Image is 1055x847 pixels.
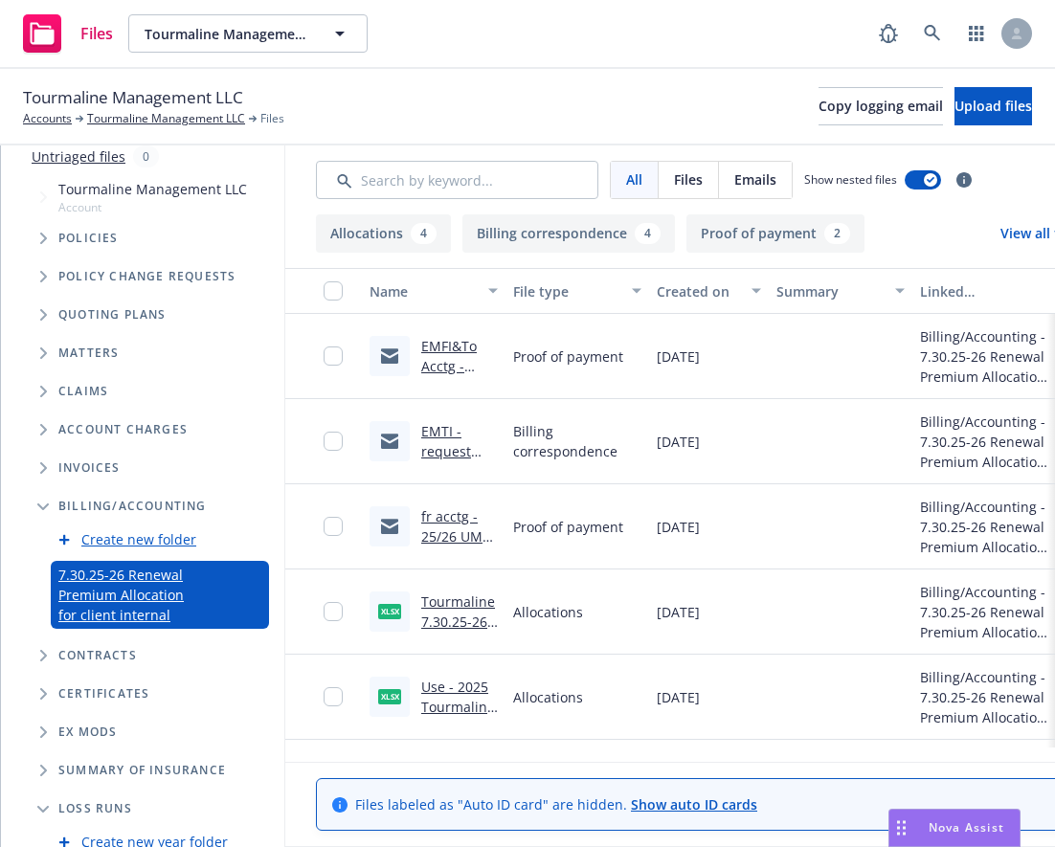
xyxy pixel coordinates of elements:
[324,432,343,451] input: Toggle Row Selected
[734,169,776,189] span: Emails
[58,424,188,435] span: Account charges
[920,497,1048,557] div: Billing/Accounting - 7.30.25-26 Renewal Premium Allocation for client internal
[769,268,912,314] button: Summary
[58,803,132,814] span: Loss Runs
[23,85,243,110] span: Tourmaline Management LLC
[657,687,700,707] span: [DATE]
[513,346,623,367] span: Proof of payment
[324,687,343,706] input: Toggle Row Selected
[58,309,167,321] span: Quoting plans
[324,346,343,366] input: Toggle Row Selected
[58,271,236,282] span: Policy change requests
[804,171,897,188] span: Show nested files
[657,602,700,622] span: [DATE]
[819,87,943,125] button: Copy logging email
[87,110,245,127] a: Tourmaline Management LLC
[58,179,247,199] span: Tourmaline Management LLC
[674,169,703,189] span: Files
[32,146,125,167] a: Untriaged files
[824,223,850,244] div: 2
[58,233,119,244] span: Policies
[954,87,1032,125] button: Upload files
[957,14,996,53] a: Switch app
[324,281,343,301] input: Select all
[513,421,641,461] span: Billing correspondence
[462,214,675,253] button: Billing correspondence
[1,175,284,487] div: Tree Example
[657,281,740,301] div: Created on
[378,604,401,618] span: xlsx
[776,281,884,301] div: Summary
[15,7,121,60] a: Files
[58,199,247,215] span: Account
[920,281,1048,301] div: Linked associations
[421,592,496,832] a: Tourmaline 7.30.25-26 Renewal Premium Allocation -Package Policy#Y-630-B5834625-COF-25 (8 Locatio...
[58,726,117,738] span: Ex Mods
[513,602,583,622] span: Allocations
[58,386,108,397] span: Claims
[920,667,1048,727] div: Billing/Accounting - 7.30.25-26 Renewal Premium Allocation for client internal
[355,794,757,814] span: Files labeled as "Auto ID card" are hidden.
[362,268,505,314] button: Name
[133,145,159,167] div: 0
[920,582,1048,642] div: Billing/Accounting - 7.30.25-26 Renewal Premium Allocation for client internal
[128,14,368,53] button: Tourmaline Management LLC
[635,223,661,244] div: 4
[686,214,864,253] button: Proof of payment
[23,110,72,127] a: Accounts
[58,501,207,512] span: Billing/Accounting
[657,432,700,452] span: [DATE]
[316,161,598,199] input: Search by keyword...
[421,678,495,796] a: Use - 2025 Tourmaline Renewal Premium allocation [DATE].xlsx
[657,517,700,537] span: [DATE]
[421,337,498,576] a: EMFI&To Acctg -resent Ach payment info $1,508.58 and request transfer the fund to Paramount .msg
[145,24,310,44] span: Tourmaline Management LLC
[954,97,1032,115] span: Upload files
[324,517,343,536] input: Toggle Row Selected
[378,689,401,703] span: xlsx
[626,169,642,189] span: All
[869,14,908,53] a: Report a Bug
[58,688,149,700] span: Certificates
[889,810,913,846] div: Drag to move
[649,268,769,314] button: Created on
[260,110,284,127] span: Files
[631,795,757,814] a: Show auto ID cards
[58,462,121,474] span: Invoices
[505,268,649,314] button: File type
[58,347,119,359] span: Matters
[324,602,343,621] input: Toggle Row Selected
[58,765,226,776] span: Summary of insurance
[920,326,1048,387] div: Billing/Accounting - 7.30.25-26 Renewal Premium Allocation for client internal
[513,281,620,301] div: File type
[920,412,1048,472] div: Billing/Accounting - 7.30.25-26 Renewal Premium Allocation for client internal
[929,819,1004,836] span: Nova Assist
[888,809,1021,847] button: Nova Assist
[411,223,437,244] div: 4
[421,507,498,767] a: fr acctg - 25/26 UM related payment records -incl PG fee related transactions $1,508.58 (withdraw...
[421,422,493,621] a: EMTI -request client to confirm if paid PD due $1,750 to paramount directly.msg
[80,26,113,41] span: Files
[58,565,192,625] a: 7.30.25-26 Renewal Premium Allocation for client internal
[657,346,700,367] span: [DATE]
[513,687,583,707] span: Allocations
[913,14,952,53] a: Search
[316,214,451,253] button: Allocations
[370,281,477,301] div: Name
[513,517,623,537] span: Proof of payment
[81,529,196,549] a: Create new folder
[58,650,137,661] span: Contracts
[819,97,943,115] span: Copy logging email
